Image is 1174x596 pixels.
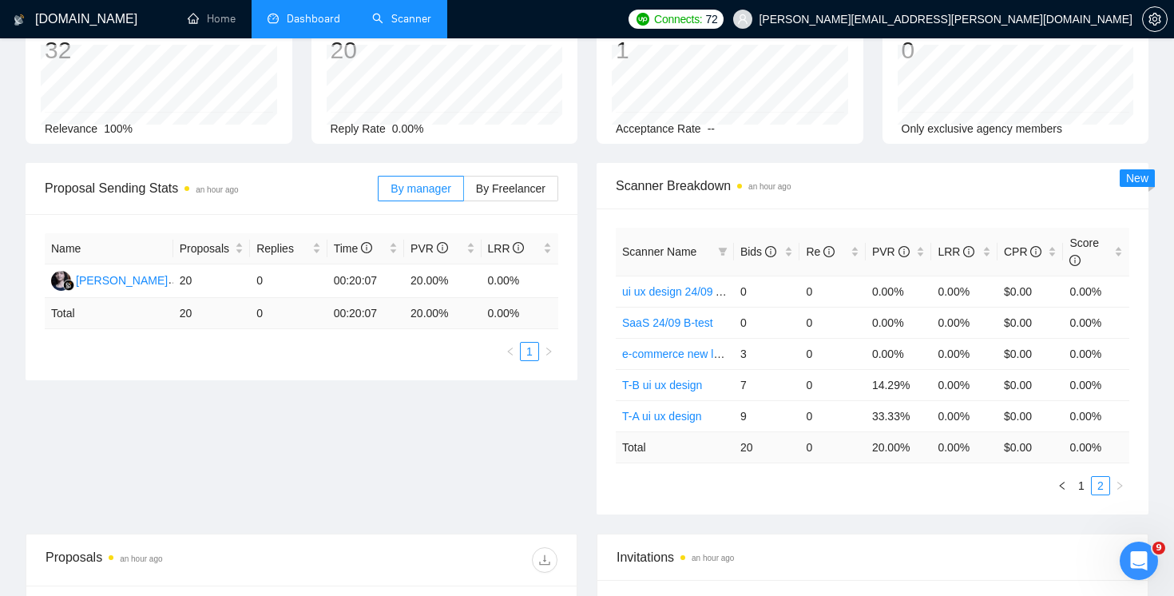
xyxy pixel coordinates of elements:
[482,264,559,298] td: 0.00%
[734,431,800,463] td: 20
[1053,476,1072,495] button: left
[1143,13,1167,26] span: setting
[1120,542,1158,580] iframe: Intercom live chat
[931,276,998,307] td: 0.00%
[938,245,974,258] span: LRR
[1053,476,1072,495] li: Previous Page
[734,369,800,400] td: 7
[533,554,557,566] span: download
[1072,476,1091,495] li: 1
[196,185,238,194] time: an hour ago
[931,307,998,338] td: 0.00%
[866,276,932,307] td: 0.00%
[998,276,1064,307] td: $0.00
[622,245,696,258] span: Scanner Name
[544,347,553,356] span: right
[715,240,731,264] span: filter
[1069,236,1099,267] span: Score
[513,242,524,253] span: info-circle
[404,264,481,298] td: 20.00%
[173,298,250,329] td: 20
[622,379,702,391] a: T-B ui ux design
[734,276,800,307] td: 0
[1110,476,1129,495] button: right
[488,242,525,255] span: LRR
[866,338,932,369] td: 0.00%
[622,348,767,360] a: e-commerce new letter 29/09
[737,14,748,25] span: user
[998,307,1064,338] td: $0.00
[506,347,515,356] span: left
[806,245,835,258] span: Re
[872,245,910,258] span: PVR
[1063,369,1129,400] td: 0.00%
[188,12,236,26] a: homeHome
[250,298,327,329] td: 0
[1063,431,1129,463] td: 0.00 %
[331,122,386,135] span: Reply Rate
[51,271,71,291] img: RS
[1063,307,1129,338] td: 0.00%
[287,12,340,26] span: Dashboard
[799,369,866,400] td: 0
[1091,476,1110,495] li: 2
[268,13,279,24] span: dashboard
[902,122,1063,135] span: Only exclusive agency members
[1004,245,1041,258] span: CPR
[437,242,448,253] span: info-circle
[327,264,404,298] td: 00:20:07
[334,242,372,255] span: Time
[1110,476,1129,495] li: Next Page
[866,431,932,463] td: 20.00 %
[931,400,998,431] td: 0.00%
[1115,481,1124,491] span: right
[718,247,728,256] span: filter
[521,343,538,360] a: 1
[45,298,173,329] td: Total
[14,7,25,33] img: logo
[250,233,327,264] th: Replies
[476,182,545,195] span: By Freelancer
[392,122,424,135] span: 0.00%
[740,245,776,258] span: Bids
[799,431,866,463] td: 0
[482,298,559,329] td: 0.00 %
[1142,13,1168,26] a: setting
[539,342,558,361] button: right
[622,285,744,298] a: ui ux design 24/09 A-test
[637,13,649,26] img: upwork-logo.png
[404,298,481,329] td: 20.00 %
[616,122,701,135] span: Acceptance Rate
[45,233,173,264] th: Name
[998,400,1064,431] td: $0.00
[501,342,520,361] li: Previous Page
[931,431,998,463] td: 0.00 %
[411,242,448,255] span: PVR
[501,342,520,361] button: left
[931,338,998,369] td: 0.00%
[1092,477,1109,495] a: 2
[520,342,539,361] li: 1
[799,338,866,369] td: 0
[708,122,715,135] span: --
[539,342,558,361] li: Next Page
[173,264,250,298] td: 20
[705,10,717,28] span: 72
[734,338,800,369] td: 3
[1142,6,1168,32] button: setting
[998,338,1064,369] td: $0.00
[63,280,74,291] img: gigradar-bm.png
[622,410,702,423] a: T-A ui ux design
[51,273,168,286] a: RS[PERSON_NAME]
[1063,338,1129,369] td: 0.00%
[180,240,232,257] span: Proposals
[622,316,713,329] a: SaaS 24/09 B-test
[734,307,800,338] td: 0
[76,272,168,289] div: [PERSON_NAME]
[104,122,133,135] span: 100%
[617,547,1128,567] span: Invitations
[799,276,866,307] td: 0
[734,400,800,431] td: 9
[616,176,1129,196] span: Scanner Breakdown
[866,369,932,400] td: 14.29%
